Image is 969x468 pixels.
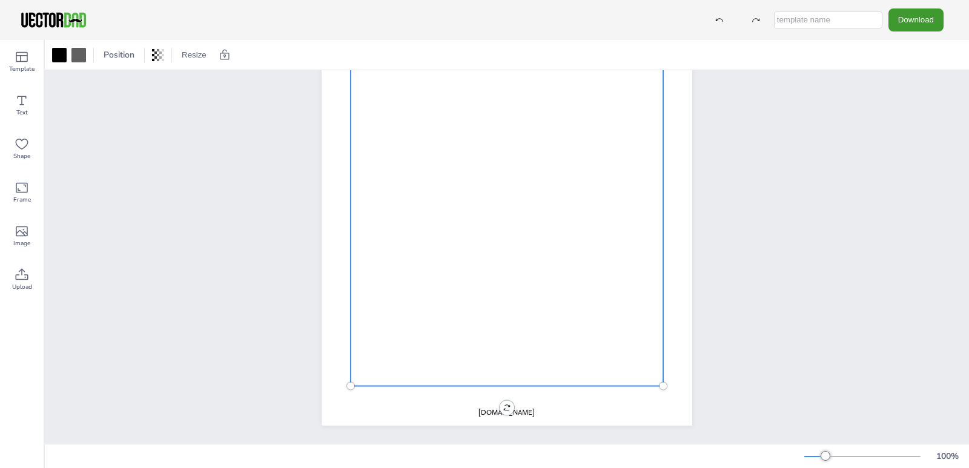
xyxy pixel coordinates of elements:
button: Download [888,8,944,31]
span: Image [13,239,30,248]
span: Upload [12,282,32,292]
img: VectorDad-1.png [19,11,88,29]
button: Resize [177,45,211,65]
span: Text [16,108,28,117]
input: template name [774,12,882,28]
div: 100 % [933,450,962,462]
span: Template [9,64,35,74]
span: [DOMAIN_NAME] [478,407,535,417]
span: Shape [13,151,30,161]
span: Position [101,49,137,61]
span: Frame [13,195,31,205]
